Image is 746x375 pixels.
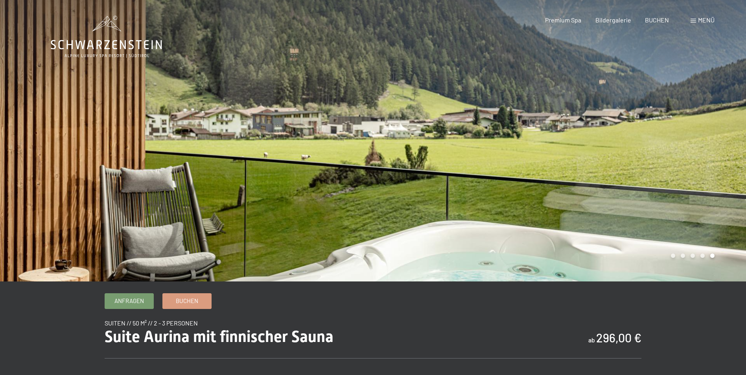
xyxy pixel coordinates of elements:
span: Menü [698,16,715,24]
span: Suite Aurina mit finnischer Sauna [105,327,333,346]
span: Anfragen [114,297,144,305]
a: Premium Spa [545,16,581,24]
a: Anfragen [105,294,153,309]
a: Buchen [163,294,211,309]
span: Suiten // 50 m² // 2 - 3 Personen [105,319,198,327]
a: Bildergalerie [595,16,631,24]
a: BUCHEN [645,16,669,24]
b: 296,00 € [596,331,641,345]
span: ab [588,336,595,344]
span: Buchen [176,297,198,305]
